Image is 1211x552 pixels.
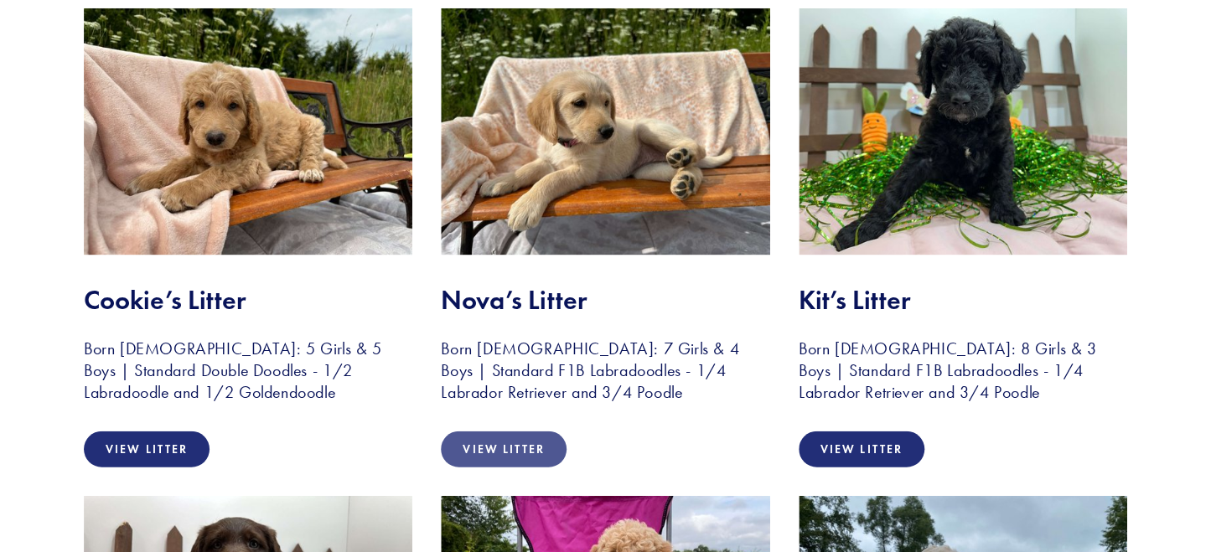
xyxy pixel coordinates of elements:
[84,338,412,403] h3: Born [DEMOGRAPHIC_DATA]: 5 Girls & 5 Boys | Standard Double Doodles - 1/2 Labradoodle and 1/2 Gol...
[441,284,769,316] h2: Nova’s Litter
[799,431,924,467] a: View Litter
[84,284,412,316] h2: Cookie’s Litter
[441,338,769,403] h3: Born [DEMOGRAPHIC_DATA]: 7 Girls & 4 Boys | Standard F1B Labradoodles - 1/4 Labrador Retriever an...
[799,284,1127,316] h2: Kit’s Litter
[441,431,567,467] a: View Litter
[84,431,210,467] a: View Litter
[799,338,1127,403] h3: Born [DEMOGRAPHIC_DATA]: 8 Girls & 3 Boys | Standard F1B Labradoodles - 1/4 Labrador Retriever an...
